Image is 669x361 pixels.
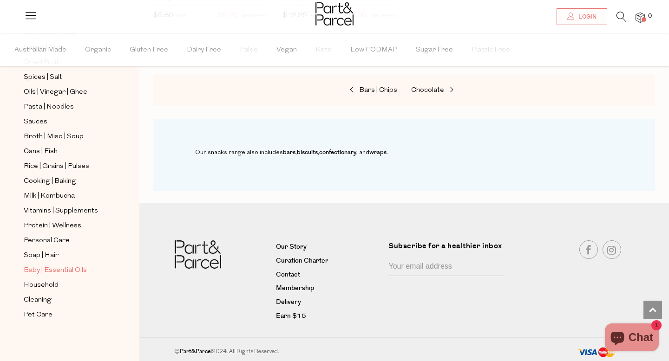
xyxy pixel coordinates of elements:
[276,311,382,322] a: Earn $15
[24,176,76,187] span: Cooking | Baking
[24,250,59,261] span: Soap | Hair
[576,13,597,21] span: Login
[24,265,87,276] span: Baby | Essential Oils
[359,87,397,94] span: Bars | Chips
[24,131,108,142] a: Broth | Miso | Soup
[24,161,89,172] span: Rice | Grains | Pulses
[388,258,503,276] input: Your email address
[472,34,510,66] span: Plastic Free
[24,161,108,172] a: Rice | Grains | Pulses
[304,84,397,97] a: Bars | Chips
[24,102,74,113] span: Pasta | Noodles
[24,71,108,83] a: Spices | Salt
[24,220,81,232] span: Protein | Wellness
[24,294,108,306] a: Cleaning
[350,34,397,66] span: Low FODMAP
[557,8,607,25] a: Login
[24,309,108,321] a: Pet Care
[24,279,108,291] a: Household
[24,220,108,232] a: Protein | Wellness
[276,256,382,267] a: Curation Charter
[24,175,108,187] a: Cooking | Baking
[24,146,58,157] span: Cans | Fish
[24,250,108,261] a: Soap | Hair
[276,283,382,294] a: Membership
[24,190,108,202] a: Milk | Kombucha
[187,34,221,66] span: Dairy Free
[416,34,453,66] span: Sugar Free
[24,191,75,202] span: Milk | Kombucha
[24,309,52,321] span: Pet Care
[24,131,84,142] span: Broth | Miso | Soup
[315,2,354,26] img: Part&Parcel
[319,148,356,156] a: confectionary
[646,12,654,20] span: 0
[388,240,508,258] label: Subscribe for a healthier inbox
[24,72,62,83] span: Spices | Salt
[24,264,108,276] a: Baby | Essential Oils
[636,13,645,22] a: 0
[24,235,108,246] a: Personal Care
[24,116,108,128] a: Sauces
[156,347,517,356] div: © 2024. All Rights Reserved.
[369,148,387,156] a: wraps
[24,206,98,217] span: Vitamins | Supplements
[411,84,504,97] a: Chocolate
[578,347,615,358] img: payment-methods.png
[24,146,108,157] a: Cans | Fish
[85,34,111,66] span: Organic
[283,148,295,156] a: bars
[24,280,59,291] span: Household
[24,235,70,246] span: Personal Care
[276,34,297,66] span: Vegan
[24,116,47,128] span: Sauces
[276,270,382,281] a: Contact
[276,297,382,308] a: Delivery
[14,34,66,66] span: Australian Made
[130,34,168,66] span: Gluten Free
[180,348,212,355] b: Part&Parcel
[240,34,258,66] span: Paleo
[602,323,662,354] inbox-online-store-chat: Shopify online store chat
[315,34,332,66] span: Keto
[24,205,108,217] a: Vitamins | Supplements
[175,240,221,269] img: Part&Parcel
[195,147,613,158] p: Our snacks range also includes , , , and .
[297,148,318,156] a: biscuits
[24,87,87,98] span: Oils | Vinegar | Ghee
[276,242,382,253] a: Our Story
[24,101,108,113] a: Pasta | Noodles
[24,295,52,306] span: Cleaning
[411,87,444,94] span: Chocolate
[24,86,108,98] a: Oils | Vinegar | Ghee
